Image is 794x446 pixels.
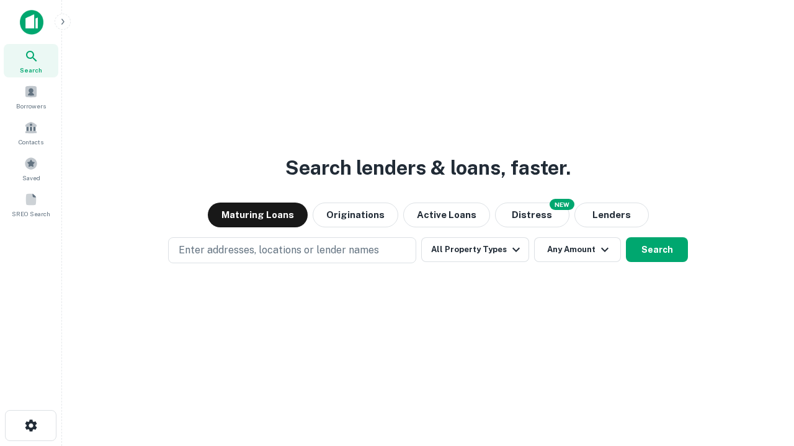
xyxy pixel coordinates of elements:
[4,116,58,149] a: Contacts
[550,199,574,210] div: NEW
[20,10,43,35] img: capitalize-icon.png
[285,153,571,183] h3: Search lenders & loans, faster.
[208,203,308,227] button: Maturing Loans
[179,243,379,258] p: Enter addresses, locations or lender names
[626,237,688,262] button: Search
[403,203,490,227] button: Active Loans
[4,80,58,113] a: Borrowers
[19,137,43,147] span: Contacts
[4,44,58,77] a: Search
[16,101,46,111] span: Borrowers
[495,203,569,227] button: Search distressed loans with lien and other non-mortgage details.
[421,237,529,262] button: All Property Types
[4,188,58,221] a: SREO Search
[20,65,42,75] span: Search
[12,209,50,219] span: SREO Search
[4,152,58,185] a: Saved
[574,203,649,227] button: Lenders
[313,203,398,227] button: Originations
[22,173,40,183] span: Saved
[732,347,794,406] iframe: Chat Widget
[534,237,621,262] button: Any Amount
[168,237,416,263] button: Enter addresses, locations or lender names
